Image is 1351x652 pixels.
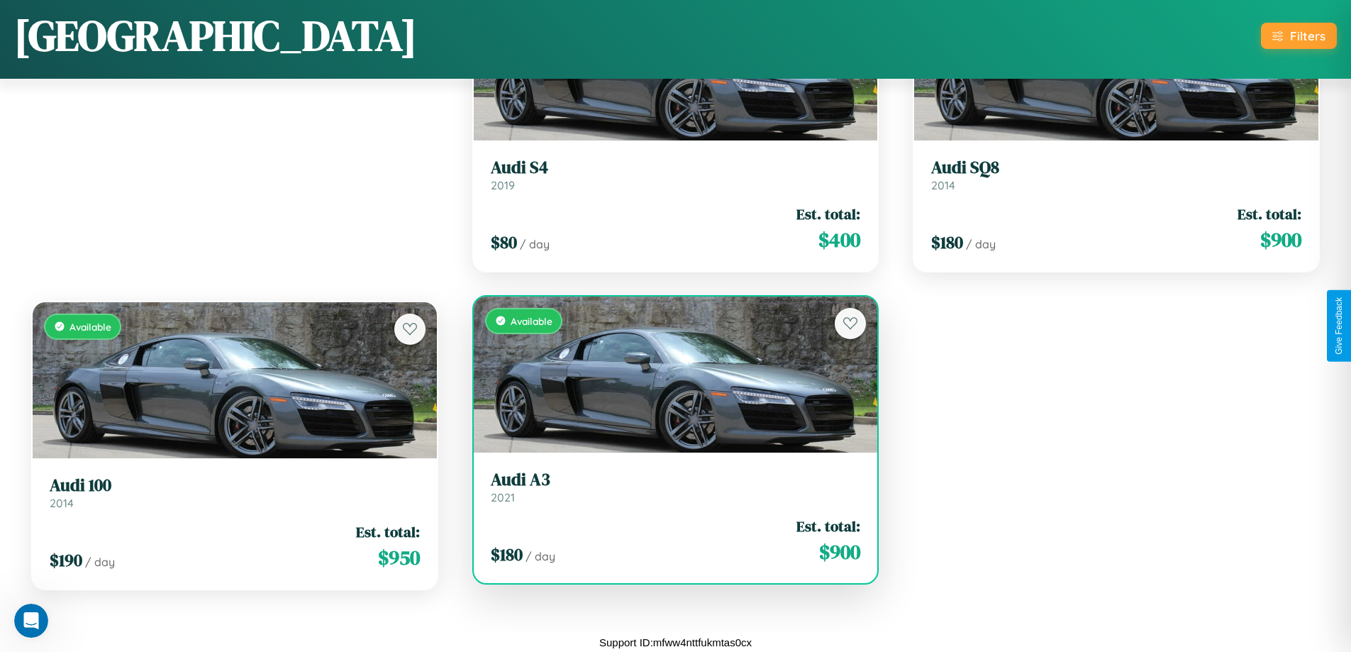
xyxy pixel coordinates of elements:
a: Audi S42019 [491,158,861,192]
span: $ 80 [491,231,517,254]
span: $ 900 [819,538,860,566]
span: $ 400 [818,226,860,254]
h1: [GEOGRAPHIC_DATA] [14,6,417,65]
span: 2014 [50,496,74,510]
span: 2021 [491,490,515,504]
span: / day [520,237,550,251]
a: Audi A32021 [491,470,861,504]
span: 2014 [931,178,955,192]
span: / day [526,549,555,563]
h3: Audi A3 [491,470,861,490]
p: Support ID: mfww4nttfukmtas0cx [599,633,752,652]
span: Available [70,321,111,333]
span: Est. total: [1238,204,1301,224]
div: Filters [1290,28,1325,43]
h3: Audi SQ8 [931,158,1301,178]
button: Filters [1261,23,1337,49]
span: / day [85,555,115,569]
iframe: Intercom live chat [14,604,48,638]
a: Audi 1002014 [50,475,420,510]
span: Est. total: [356,521,420,542]
span: $ 180 [491,543,523,566]
span: Est. total: [796,204,860,224]
span: $ 180 [931,231,963,254]
span: Est. total: [796,516,860,536]
span: Available [511,315,552,327]
h3: Audi 100 [50,475,420,496]
span: $ 190 [50,548,82,572]
span: 2019 [491,178,515,192]
h3: Audi S4 [491,158,861,178]
a: Audi SQ82014 [931,158,1301,192]
span: $ 950 [378,543,420,572]
span: / day [966,237,996,251]
div: Give Feedback [1334,297,1344,355]
span: $ 900 [1260,226,1301,254]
